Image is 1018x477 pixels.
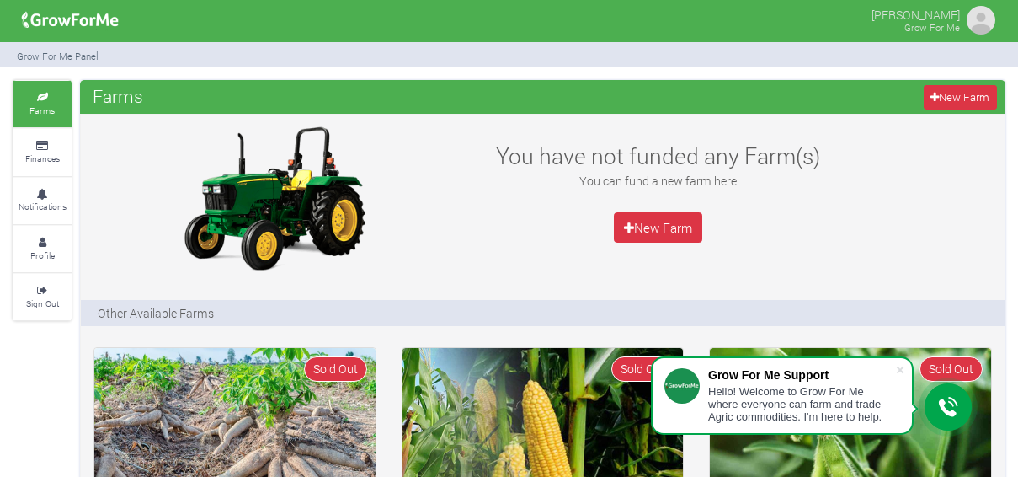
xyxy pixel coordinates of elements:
[614,212,703,243] a: New Farm
[919,356,983,381] span: Sold Out
[871,3,960,24] p: [PERSON_NAME]
[17,50,99,62] small: Grow For Me Panel
[708,368,895,382] div: Grow For Me Support
[924,85,997,110] a: New Farm
[26,297,59,309] small: Sign Out
[904,21,960,34] small: Grow For Me
[13,178,72,224] a: Notifications
[964,3,998,37] img: growforme image
[168,122,379,274] img: growforme image
[19,201,67,212] small: Notifications
[13,129,72,175] a: Finances
[29,105,55,116] small: Farms
[481,172,835,190] p: You can fund a new farm here
[30,249,55,261] small: Profile
[98,304,214,322] p: Other Available Farms
[13,274,72,320] a: Sign Out
[88,79,147,113] span: Farms
[304,356,367,381] span: Sold Out
[708,385,895,423] div: Hello! Welcome to Grow For Me where everyone can farm and trade Agric commodities. I'm here to help.
[16,3,125,37] img: growforme image
[611,356,674,381] span: Sold Out
[13,81,72,127] a: Farms
[13,226,72,272] a: Profile
[25,153,60,164] small: Finances
[481,142,835,169] h3: You have not funded any Farm(s)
